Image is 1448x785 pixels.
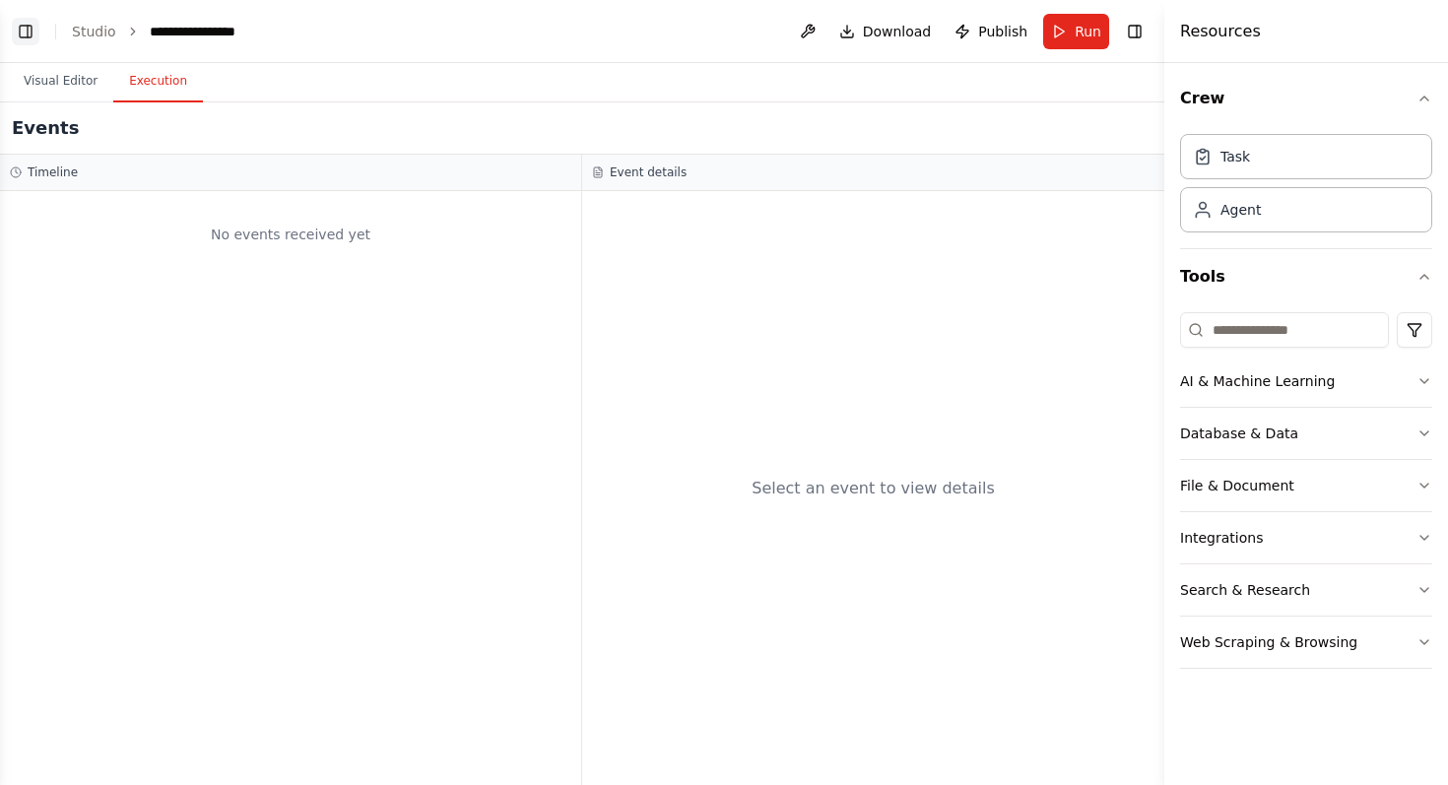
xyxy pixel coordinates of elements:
[1180,126,1432,248] div: Crew
[1180,580,1310,600] div: Search & Research
[1180,20,1261,43] h4: Resources
[1220,147,1250,166] div: Task
[1075,22,1101,41] span: Run
[1180,564,1432,616] button: Search & Research
[1180,617,1432,668] button: Web Scraping & Browsing
[1180,512,1432,563] button: Integrations
[752,477,995,500] div: Select an event to view details
[12,18,39,45] button: Show left sidebar
[610,164,687,180] h3: Event details
[1180,408,1432,459] button: Database & Data
[72,22,262,41] nav: breadcrumb
[1180,632,1357,652] div: Web Scraping & Browsing
[113,61,203,102] button: Execution
[1180,249,1432,304] button: Tools
[1043,14,1109,49] button: Run
[1121,18,1149,45] button: Hide right sidebar
[1180,460,1432,511] button: File & Document
[1180,356,1432,407] button: AI & Machine Learning
[1180,528,1263,548] div: Integrations
[12,114,79,142] h2: Events
[1180,304,1432,685] div: Tools
[28,164,78,180] h3: Timeline
[72,24,116,39] a: Studio
[1180,424,1298,443] div: Database & Data
[831,14,940,49] button: Download
[1180,476,1294,495] div: File & Document
[947,14,1035,49] button: Publish
[863,22,932,41] span: Download
[10,201,571,268] div: No events received yet
[978,22,1027,41] span: Publish
[1180,371,1335,391] div: AI & Machine Learning
[8,61,113,102] button: Visual Editor
[1180,71,1432,126] button: Crew
[1220,200,1261,220] div: Agent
